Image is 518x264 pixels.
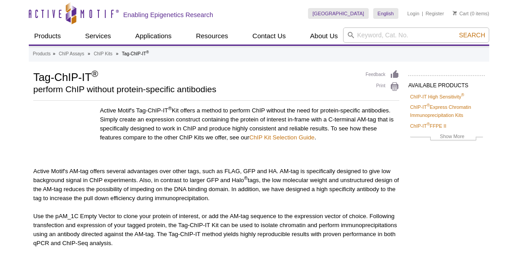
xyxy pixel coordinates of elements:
li: » [53,51,55,56]
p: Active Motif's Tag-ChIP-IT Kit offers a method to perform ChIP without the need for protein-speci... [100,106,399,142]
sup: ® [427,122,430,126]
a: Applications [130,27,177,45]
img: Your Cart [453,11,457,15]
sup: ® [244,175,248,181]
a: Cart [453,10,469,17]
a: ChIP Kit Selection Guide [249,134,314,141]
a: ChIP-IT®FFPE II [410,122,446,130]
li: » [116,51,119,56]
a: Feedback [366,70,399,80]
a: Print [366,82,399,92]
p: Active Motif's AM-tag offers several advantages over other tags, such as FLAG, GFP and HA. AM-tag... [33,167,399,203]
h2: AVAILABLE PRODUCTS [408,75,485,91]
sup: ® [461,93,464,97]
input: Keyword, Cat. No. [343,27,489,43]
li: Tag-ChIP-IT [122,51,149,56]
a: Services [80,27,116,45]
a: [GEOGRAPHIC_DATA] [308,8,369,19]
a: Products [29,27,66,45]
sup: ® [168,106,172,111]
h2: Enabling Epigenetics Research [123,11,213,19]
button: Search [456,31,488,39]
a: Login [407,10,420,17]
li: | [422,8,423,19]
a: Contact Us [247,27,291,45]
h1: Tag-ChIP-IT [33,70,357,83]
span: Search [459,31,485,39]
a: ChIP-IT High Sensitivity® [410,93,464,101]
a: Products [33,50,50,58]
li: (0 items) [453,8,489,19]
sup: ® [146,50,149,54]
a: ChIP Kits [94,50,112,58]
a: Show More [410,132,483,143]
li: » [88,51,90,56]
sup: ® [91,69,98,79]
sup: ® [427,103,430,108]
a: English [373,8,398,19]
a: Register [425,10,444,17]
a: ChIP Assays [59,50,85,58]
h2: perform ChIP without protein-specific antibodies [33,85,357,94]
a: Resources [191,27,234,45]
a: About Us [305,27,344,45]
a: ChIP-IT®Express Chromatin Immunoprecipitation Kits [410,103,483,119]
p: Use the pAM_1C Empty Vector to clone your protein of interest, or add the AM-tag sequence to the ... [33,212,399,248]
